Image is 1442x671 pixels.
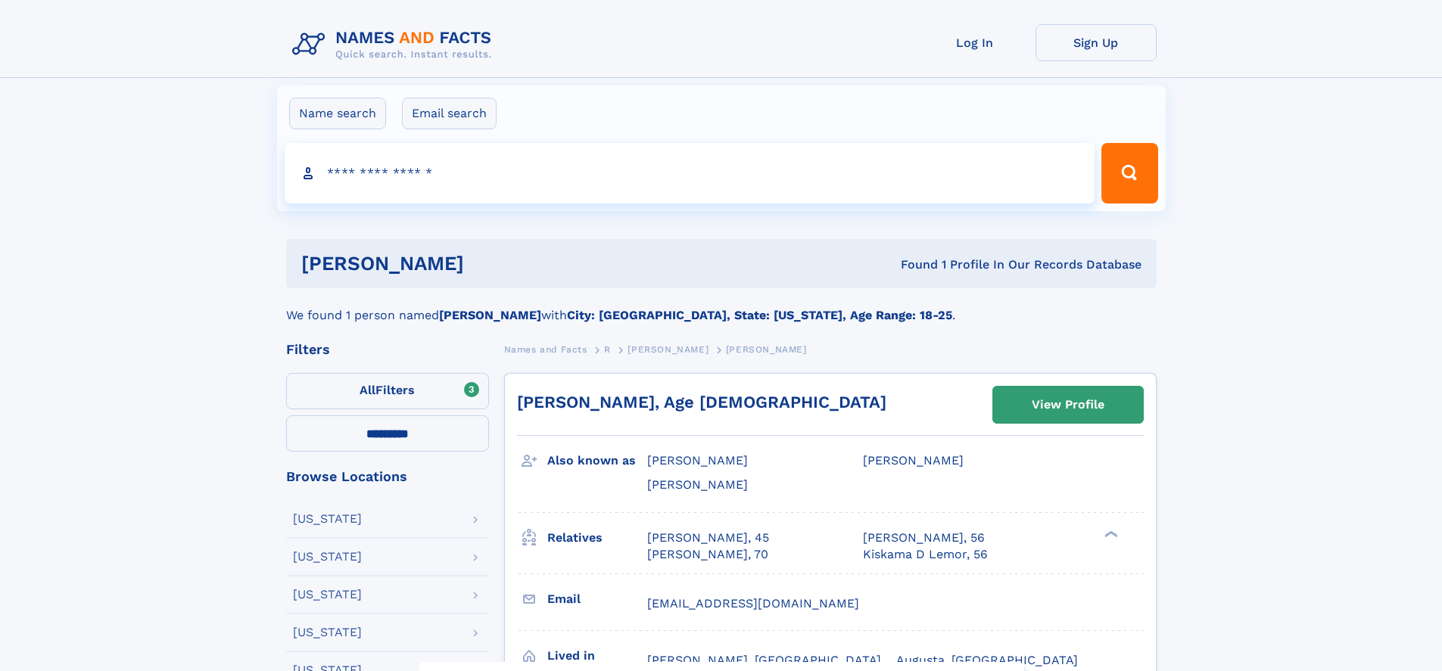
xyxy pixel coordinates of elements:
span: R [604,344,611,355]
img: Logo Names and Facts [286,24,504,65]
a: [PERSON_NAME], 56 [863,530,985,546]
a: [PERSON_NAME], Age [DEMOGRAPHIC_DATA] [517,393,886,412]
span: [PERSON_NAME] [726,344,807,355]
span: [EMAIL_ADDRESS][DOMAIN_NAME] [647,596,859,610]
button: Search Button [1101,143,1157,203]
a: View Profile [993,387,1143,423]
a: Kiskama D Lemor, 56 [863,546,988,563]
label: Filters [286,373,489,409]
span: [PERSON_NAME] [863,453,964,468]
div: Found 1 Profile In Our Records Database [682,256,1141,273]
a: R [604,340,611,359]
a: Names and Facts [504,340,587,359]
div: [US_STATE] [293,551,362,563]
a: [PERSON_NAME], 45 [647,530,769,546]
span: [PERSON_NAME], [GEOGRAPHIC_DATA] [647,653,881,667]
a: Log In [914,24,1036,61]
h3: Email [547,586,647,612]
a: [PERSON_NAME] [628,340,709,359]
label: Name search [289,98,386,129]
a: [PERSON_NAME], 70 [647,546,768,563]
b: City: [GEOGRAPHIC_DATA], State: [US_STATE], Age Range: 18-25 [567,308,952,322]
div: View Profile [1032,387,1104,422]
div: Filters [286,343,489,356]
a: Sign Up [1036,24,1157,61]
div: [US_STATE] [293,626,362,638]
h3: Also known as [547,448,647,474]
b: [PERSON_NAME] [439,308,541,322]
span: Augusta, [GEOGRAPHIC_DATA] [896,653,1078,667]
h1: [PERSON_NAME] [301,254,683,273]
span: [PERSON_NAME] [647,477,748,492]
div: [US_STATE] [293,589,362,601]
h3: Lived in [547,643,647,669]
div: We found 1 person named with . [286,288,1157,325]
span: [PERSON_NAME] [647,453,748,468]
div: Browse Locations [286,470,489,483]
span: [PERSON_NAME] [628,344,709,355]
div: ❯ [1101,529,1119,539]
input: search input [285,143,1095,203]
div: [US_STATE] [293,513,362,525]
h3: Relatives [547,525,647,551]
label: Email search [402,98,497,129]
span: All [360,383,375,397]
